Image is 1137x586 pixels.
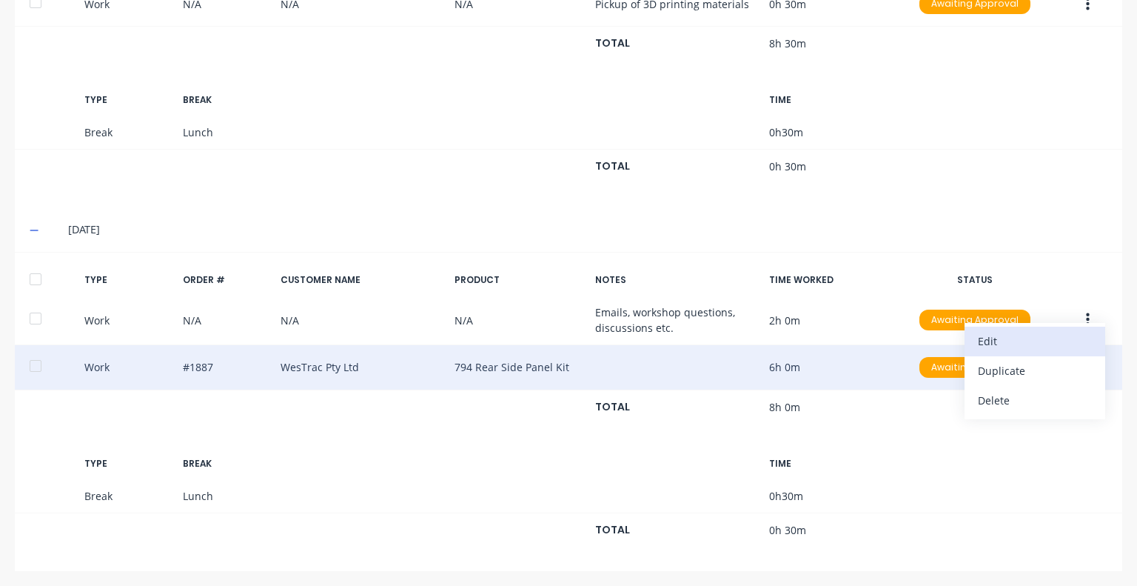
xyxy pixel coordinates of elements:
[769,457,899,470] div: TIME
[978,390,1092,411] div: Delete
[978,360,1092,382] div: Duplicate
[769,93,899,107] div: TIME
[84,93,170,107] div: TYPE
[183,273,269,287] div: ORDER #
[919,310,1030,330] div: Awaiting Approval
[595,273,757,287] div: NOTES
[183,93,269,107] div: BREAK
[68,222,1107,238] div: [DATE]
[84,273,170,287] div: TYPE
[978,330,1092,352] div: Edit
[183,457,269,470] div: BREAK
[281,273,442,287] div: CUSTOMER NAME
[919,357,1030,378] div: Awaiting Approval
[769,273,899,287] div: TIME WORKED
[910,273,1039,287] div: STATUS
[455,273,584,287] div: PRODUCT
[84,457,170,470] div: TYPE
